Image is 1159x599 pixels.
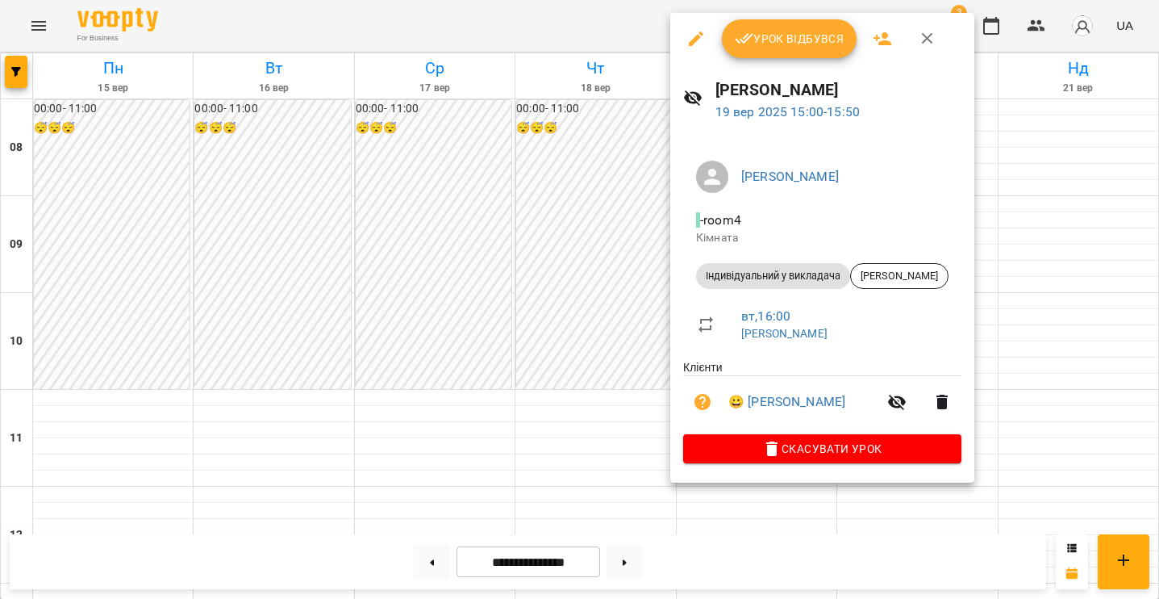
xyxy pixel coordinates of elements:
[683,383,722,421] button: Візит ще не сплачено. Додати оплату?
[850,263,948,289] div: [PERSON_NAME]
[741,169,839,184] a: [PERSON_NAME]
[715,104,860,119] a: 19 вер 2025 15:00-15:50
[722,19,857,58] button: Урок відбувся
[683,434,961,463] button: Скасувати Урок
[696,269,850,283] span: Індивідуальний у викладача
[715,77,961,103] h6: [PERSON_NAME]
[696,212,744,228] span: - room4
[696,439,948,459] span: Скасувати Урок
[735,29,844,48] span: Урок відбувся
[683,359,961,434] ul: Клієнти
[851,269,948,283] span: [PERSON_NAME]
[741,327,828,340] a: [PERSON_NAME]
[741,308,790,324] a: вт , 16:00
[696,230,948,246] p: Кімната
[728,392,845,412] a: 😀 [PERSON_NAME]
